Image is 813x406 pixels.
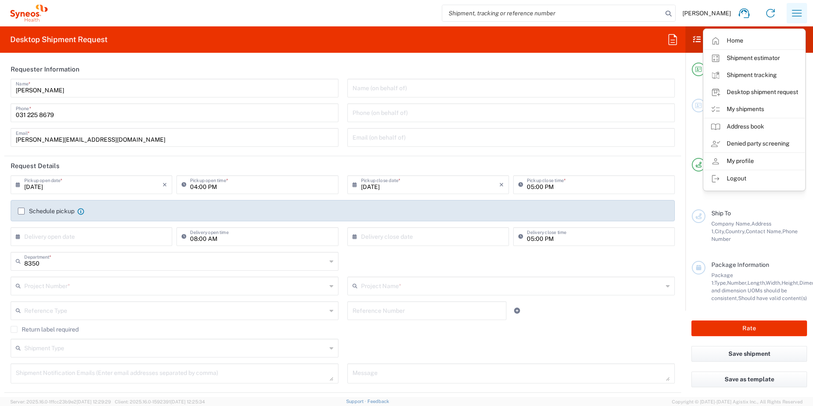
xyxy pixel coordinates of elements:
[715,228,725,234] span: City,
[672,398,803,406] span: Copyright © [DATE]-[DATE] Agistix Inc., All Rights Reserved
[693,34,777,45] h2: Shipment Checklist
[162,178,167,192] i: ×
[499,178,504,192] i: ×
[711,210,731,217] span: Ship To
[346,399,367,404] a: Support
[704,135,805,152] a: Denied party screening
[727,280,748,286] span: Number,
[746,228,782,234] span: Contact Name,
[704,118,805,135] a: Address book
[704,50,805,67] a: Shipment estimator
[766,280,782,286] span: Width,
[18,208,74,214] label: Schedule pickup
[725,228,746,234] span: Country,
[10,34,108,45] h2: Desktop Shipment Request
[11,326,79,333] label: Return label required
[691,346,807,362] button: Save shipment
[682,9,731,17] span: [PERSON_NAME]
[704,170,805,187] a: Logout
[704,101,805,118] a: My shipments
[10,399,111,404] span: Server: 2025.16.0-1ffcc23b9e2
[11,162,60,170] h2: Request Details
[691,372,807,387] button: Save as template
[738,295,807,301] span: Should have valid content(s)
[711,272,733,286] span: Package 1:
[77,399,111,404] span: [DATE] 12:29:29
[691,320,807,336] button: Rate
[711,220,751,227] span: Company Name,
[704,153,805,170] a: My profile
[704,32,805,49] a: Home
[704,84,805,101] a: Desktop shipment request
[714,280,727,286] span: Type,
[711,261,769,268] span: Package Information
[171,399,205,404] span: [DATE] 12:25:34
[115,399,205,404] span: Client: 2025.16.0-1592391
[511,305,523,317] a: Add Reference
[704,67,805,84] a: Shipment tracking
[11,65,80,74] h2: Requester Information
[442,5,662,21] input: Shipment, tracking or reference number
[367,399,389,404] a: Feedback
[782,280,799,286] span: Height,
[748,280,766,286] span: Length,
